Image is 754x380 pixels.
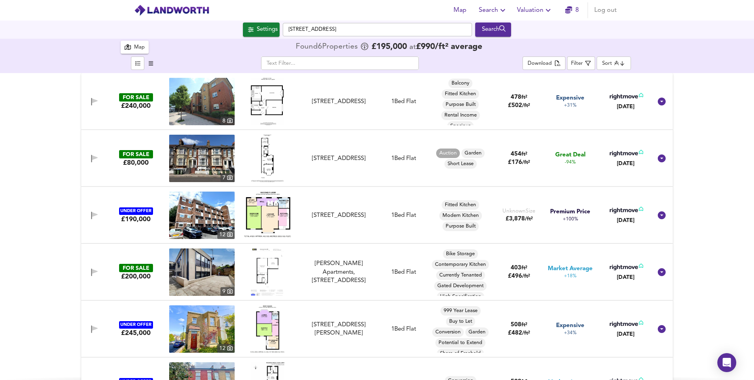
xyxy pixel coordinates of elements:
div: Garden [461,149,485,158]
button: Download [523,56,565,70]
div: Filter [571,59,583,68]
div: £190,000 [121,215,151,224]
div: 1 Bed Flat [391,154,416,163]
div: Rental Income [441,111,480,120]
svg: Show Details [657,267,666,277]
div: Heath House, Heath Villas, Plumstead, London, SE18 1PF [300,321,377,338]
a: 8 [565,5,579,16]
span: Purpose Built [442,223,479,230]
div: 999 Year Lease [440,306,481,316]
svg: Show Details [657,324,666,334]
div: Currently Tenanted [436,271,485,280]
span: ft² [521,322,527,327]
span: Garden [461,150,485,157]
div: Spacious [447,121,474,131]
span: Garden [465,329,489,336]
div: Download [528,59,552,68]
span: Map [450,5,469,16]
div: Contemporary Kitchen [432,260,489,269]
button: Map [447,2,472,18]
span: +100% [563,216,578,223]
img: Floorplan [251,135,283,182]
div: Bike Storage [443,249,478,259]
span: Conversion [432,329,464,336]
span: / ft² [525,216,533,222]
div: [STREET_ADDRESS] [303,211,374,220]
div: Share of Freehold [437,349,484,358]
div: Auction [436,149,460,158]
div: £240,000 [121,102,151,110]
span: Short Lease [444,160,477,167]
div: UNDER OFFER£190,000 property thumbnail 12 Floorplan[STREET_ADDRESS]1Bed FlatFitted KitchenModern ... [81,187,673,244]
span: Great Deal [555,151,586,159]
span: Share of Freehold [437,350,484,357]
div: FOR SALE [119,150,153,158]
a: property thumbnail 7 [169,135,235,182]
div: FOR SALE£200,000 property thumbnail 9 Floorplan[PERSON_NAME] Apartments, [STREET_ADDRESS]1Bed Fla... [81,244,673,301]
img: property thumbnail [169,135,235,182]
span: Potential to Extend [435,339,485,346]
span: £ 176 [508,160,530,166]
span: Fitted Kitchen [442,201,479,209]
div: £245,000 [121,329,151,337]
span: £ 496 [508,273,530,279]
div: Settings [257,24,278,35]
div: £80,000 [123,158,149,167]
button: Search [476,2,511,18]
div: High Specification [437,292,484,301]
svg: Show Details [657,154,666,163]
span: Fitted Kitchen [442,90,479,98]
img: property thumbnail [169,305,235,353]
span: / ft² [522,103,530,108]
span: Gated Development [434,282,487,290]
img: Floorplan [244,192,291,237]
span: 508 [511,322,521,328]
span: +31% [564,102,577,109]
div: FOR SALE£80,000 property thumbnail 7 Floorplan[STREET_ADDRESS]1Bed FlatAuctionGardenShort Lease45... [81,130,673,187]
div: 9 [220,287,235,296]
div: 1 Bed Flat [391,211,416,220]
button: Valuation [514,2,556,18]
div: Purpose Built [442,100,479,109]
span: Log out [594,5,617,16]
div: Sort [597,56,631,70]
div: [DATE] [608,103,643,111]
svg: Show Details [657,97,666,106]
div: Fitted Kitchen [442,89,479,99]
svg: Show Details [657,211,666,220]
img: Floorplan [250,305,285,353]
img: property thumbnail [169,192,235,239]
span: Search [479,5,508,16]
span: ft² [521,265,527,271]
div: Plumstead High Street, London, SE18 [300,98,377,106]
a: property thumbnail 12 [169,192,235,239]
div: Ashby Apartments, Plumstead High Street [300,260,377,285]
span: Premium Price [550,208,590,216]
button: 8 [559,2,584,18]
span: Valuation [517,5,553,16]
div: Balcony [448,79,472,88]
div: 12 [217,230,235,239]
span: +18% [564,273,577,280]
img: Floorplan [251,248,284,296]
span: Expensive [556,94,584,102]
div: Search [477,24,509,35]
div: [STREET_ADDRESS] [303,154,374,163]
span: £ 502 [508,103,530,109]
div: [STREET_ADDRESS] [303,98,374,106]
span: / ft² [522,331,530,336]
div: UNDER OFFER [119,321,153,329]
div: Buy to Let [446,317,475,326]
button: Map [121,41,149,54]
div: £200,000 [121,272,151,281]
div: FOR SALE [119,264,153,272]
span: Bike Storage [443,250,478,258]
span: at [409,43,416,51]
span: 403 [511,265,521,271]
span: 999 Year Lease [440,307,481,314]
span: High Specification [437,293,484,300]
div: Conversion [432,327,464,337]
span: Spacious [447,122,474,130]
span: Currently Tenanted [436,272,485,279]
img: Floorplan [251,78,284,125]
